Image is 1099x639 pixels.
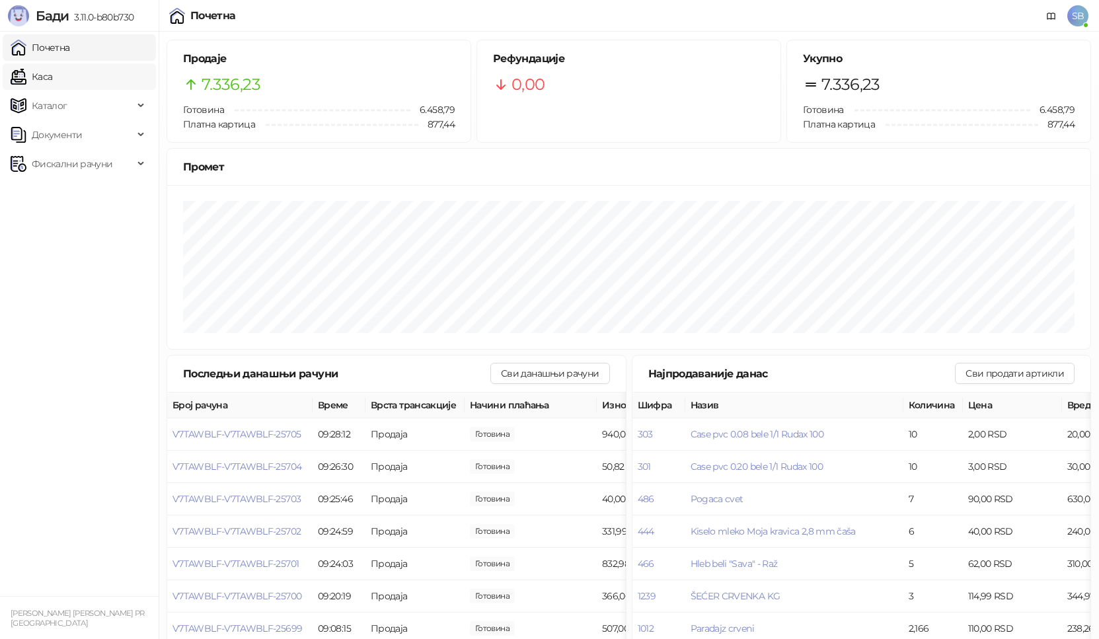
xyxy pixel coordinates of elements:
td: 50,82 RSD [597,451,696,483]
button: V7TAWBLF-V7TAWBLF-25700 [172,590,301,602]
button: V7TAWBLF-V7TAWBLF-25702 [172,525,301,537]
a: Почетна [11,34,70,61]
a: Документација [1041,5,1062,26]
span: Готовина [803,104,844,116]
span: Платна картица [183,118,255,130]
td: 90,00 RSD [963,483,1062,515]
td: 40,00 RSD [963,515,1062,548]
th: Назив [685,393,903,418]
td: 09:24:59 [313,515,365,548]
div: Промет [183,159,1075,175]
div: Најпродаваније данас [648,365,956,382]
button: 303 [638,428,653,440]
span: 366,00 [470,589,515,603]
th: Број рачуна [167,393,313,418]
td: 832,98 RSD [597,548,696,580]
span: Case pvc 0.20 bele 1/1 Rudax 100 [691,461,823,472]
td: Продаја [365,418,465,451]
td: 940,00 RSD [597,418,696,451]
td: 09:25:46 [313,483,365,515]
td: 331,99 RSD [597,515,696,548]
span: Документи [32,122,82,148]
span: 6.458,79 [410,102,455,117]
td: Продаја [365,451,465,483]
button: V7TAWBLF-V7TAWBLF-25704 [172,461,301,472]
td: Продаја [365,580,465,613]
button: Сви продати артикли [955,363,1075,384]
td: 09:24:03 [313,548,365,580]
td: 2,00 RSD [963,418,1062,451]
td: 09:20:19 [313,580,365,613]
button: 466 [638,558,654,570]
td: 5 [903,548,963,580]
td: 40,00 RSD [597,483,696,515]
span: Готовина [183,104,224,116]
button: V7TAWBLF-V7TAWBLF-25701 [172,558,299,570]
span: 7.336,23 [202,72,260,97]
span: 3.11.0-b80b730 [69,11,133,23]
button: V7TAWBLF-V7TAWBLF-25703 [172,493,301,505]
td: 09:26:30 [313,451,365,483]
td: 366,00 RSD [597,580,696,613]
span: 0,00 [512,72,545,97]
span: Hleb beli "Sava" - Raž [691,558,778,570]
span: 40,00 [470,492,515,506]
button: 1239 [638,590,656,602]
button: 486 [638,493,654,505]
button: Kiselo mleko Moja kravica 2,8 mm čaša [691,525,856,537]
td: 10 [903,418,963,451]
button: V7TAWBLF-V7TAWBLF-25705 [172,428,301,440]
td: 3,00 RSD [963,451,1062,483]
span: 7.336,23 [821,72,880,97]
span: Бади [36,8,69,24]
th: Начини плаћања [465,393,597,418]
button: ŠEĆER CRVENKA KG [691,590,780,602]
span: Платна картица [803,118,875,130]
span: 940,00 [470,427,515,441]
td: Продаја [365,515,465,548]
td: 3 [903,580,963,613]
small: [PERSON_NAME] [PERSON_NAME] PR [GEOGRAPHIC_DATA] [11,609,145,628]
td: 10 [903,451,963,483]
span: 6.458,79 [1030,102,1075,117]
div: Почетна [190,11,236,21]
img: Logo [8,5,29,26]
span: Каталог [32,93,67,119]
span: 832,98 [470,556,515,571]
td: 7 [903,483,963,515]
button: 301 [638,461,651,472]
a: Каса [11,63,52,90]
button: Сви данашњи рачуни [490,363,609,384]
button: 1012 [638,622,654,634]
th: Количина [903,393,963,418]
span: 331,99 [470,524,515,539]
td: 114,99 RSD [963,580,1062,613]
div: Последњи данашњи рачуни [183,365,490,382]
span: SB [1067,5,1088,26]
span: 877,44 [1038,117,1075,132]
button: Pogaca cvet [691,493,743,505]
th: Износ [597,393,696,418]
button: Paradajz crveni [691,622,754,634]
th: Цена [963,393,1062,418]
button: Case pvc 0.08 bele 1/1 Rudax 100 [691,428,824,440]
td: 6 [903,515,963,548]
td: Продаја [365,483,465,515]
td: 62,00 RSD [963,548,1062,580]
h5: Продаје [183,51,455,67]
span: Фискални рачуни [32,151,112,177]
span: 507,00 [470,621,515,636]
button: V7TAWBLF-V7TAWBLF-25699 [172,622,302,634]
td: 09:28:12 [313,418,365,451]
span: 50,82 [470,459,515,474]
